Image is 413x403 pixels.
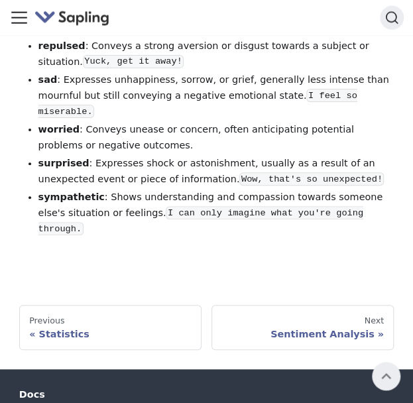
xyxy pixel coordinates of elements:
[239,172,384,186] code: Wow, that's so unexpected!
[38,190,394,237] li: : Shows understanding and compassion towards someone else's situation or feelings.
[29,328,192,340] div: Statistics
[34,9,115,28] a: Sapling.ai
[34,9,110,28] img: Sapling.ai
[38,89,357,118] code: I feel so miserable.
[221,316,384,326] div: Next
[83,55,184,68] code: Yuck, get it away!
[38,38,394,70] li: : Conveys a strong aversion or disgust towards a subject or situation.
[380,6,404,30] button: Search (Ctrl+K)
[211,305,394,350] a: NextSentiment Analysis
[29,316,192,326] div: Previous
[38,122,394,154] li: : Conveys unease or concern, often anticipating potential problems or negative outcomes.
[38,158,89,168] strong: surprised
[38,124,80,135] strong: worried
[38,40,86,51] strong: repulsed
[221,328,384,340] div: Sentiment Analysis
[38,72,394,119] li: : Expresses unhappiness, sorrow, or grief, generally less intense than mournful but still conveyi...
[19,305,394,350] nav: Docs pages
[38,156,394,188] li: : Expresses shock or astonishment, usually as a result of an unexpected event or piece of informa...
[19,388,394,400] div: Docs
[38,206,363,235] code: I can only imagine what you're going through.
[38,74,58,85] strong: sad
[372,362,400,390] button: Scroll back to top
[9,8,29,28] button: Toggle navigation bar
[19,305,202,350] a: PreviousStatistics
[38,192,105,202] strong: sympathetic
